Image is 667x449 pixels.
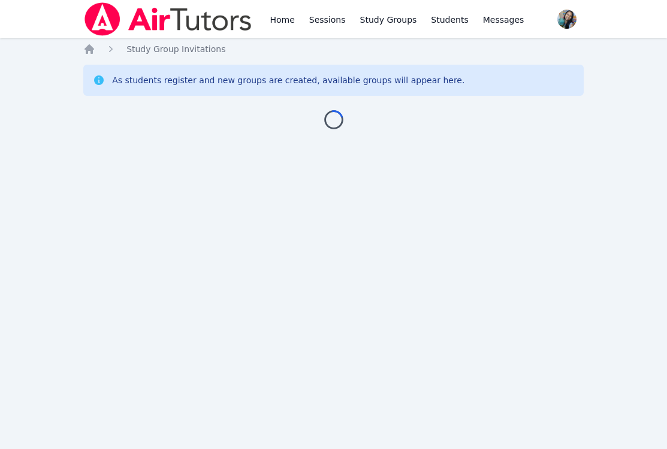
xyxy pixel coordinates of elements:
[483,14,524,26] span: Messages
[112,74,464,86] div: As students register and new groups are created, available groups will appear here.
[126,44,225,54] span: Study Group Invitations
[83,2,253,36] img: Air Tutors
[83,43,584,55] nav: Breadcrumb
[126,43,225,55] a: Study Group Invitations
